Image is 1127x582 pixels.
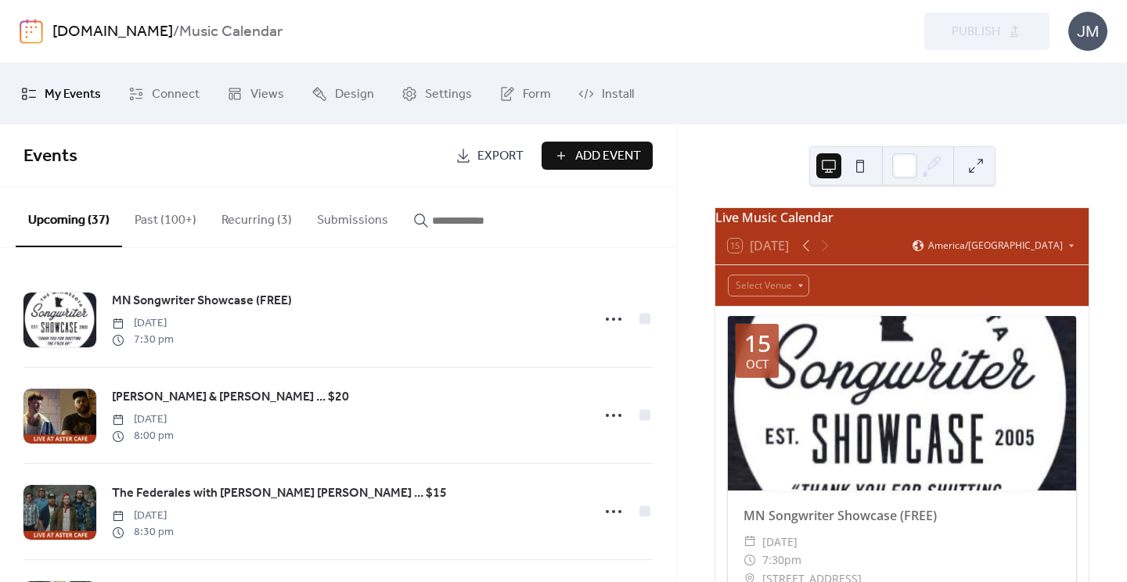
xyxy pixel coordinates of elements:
span: Install [602,82,634,107]
a: Export [444,142,535,170]
span: The Federales with [PERSON_NAME] [PERSON_NAME] ... $15 [112,484,447,503]
button: Submissions [304,188,401,246]
a: Install [567,70,646,118]
span: Add Event [575,147,641,166]
div: Live Music Calendar [715,208,1089,227]
button: Add Event [542,142,653,170]
span: 7:30 pm [112,332,174,348]
span: [DATE] [112,508,174,524]
div: 15 [744,332,771,355]
span: [DATE] [112,411,174,428]
a: Connect [117,70,211,118]
img: logo [20,19,43,44]
a: Design [300,70,386,118]
a: MN Songwriter Showcase (FREE) [112,291,292,311]
a: The Federales with [PERSON_NAME] [PERSON_NAME] ... $15 [112,483,447,504]
span: Export [477,147,524,166]
span: Events [23,139,77,174]
a: [DOMAIN_NAME] [52,17,173,47]
span: Views [250,82,284,107]
button: Upcoming (37) [16,188,122,247]
a: Settings [390,70,484,118]
span: 8:30 pm [112,524,174,541]
a: Views [215,70,296,118]
a: [PERSON_NAME] & [PERSON_NAME] ... $20 [112,387,349,408]
div: ​ [744,551,756,569]
a: MN Songwriter Showcase (FREE) [744,507,937,524]
span: America/[GEOGRAPHIC_DATA] [928,241,1063,250]
span: 8:00 pm [112,428,174,444]
a: My Events [9,70,113,118]
span: [DATE] [112,315,174,332]
button: Recurring (3) [209,188,304,246]
span: My Events [45,82,101,107]
span: Design [335,82,374,107]
div: JM [1068,12,1107,51]
span: [PERSON_NAME] & [PERSON_NAME] ... $20 [112,388,349,407]
b: / [173,17,179,47]
b: Music Calendar [179,17,283,47]
span: MN Songwriter Showcase (FREE) [112,292,292,311]
div: ​ [744,533,756,551]
span: Settings [425,82,472,107]
button: Past (100+) [122,188,209,246]
span: Connect [152,82,200,107]
a: Form [488,70,563,118]
span: 7:30pm [762,551,801,569]
span: Form [523,82,551,107]
span: [DATE] [762,533,798,551]
div: Oct [746,358,769,370]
